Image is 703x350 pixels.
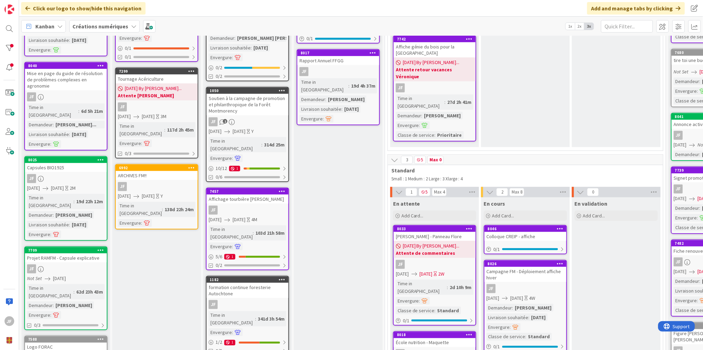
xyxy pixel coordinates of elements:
[207,188,288,195] div: 7457
[73,198,75,205] span: :
[674,87,697,95] div: Envergure
[209,154,232,162] div: Envergure
[27,302,53,309] div: Demandeur
[119,165,198,170] div: 6992
[436,307,461,314] div: Standard
[27,92,36,101] div: JF
[118,192,131,200] span: [DATE]
[422,112,423,119] span: :
[70,221,88,228] div: [DATE]
[484,225,567,254] a: 8046Colloque CREIP - affiche0/1
[396,122,419,129] div: Envergure
[396,131,435,139] div: Classe de service
[435,307,436,314] span: :
[394,226,476,241] div: 8033[PERSON_NAME] - Panneau Flore
[27,284,73,299] div: Time in [GEOGRAPHIC_DATA]
[526,333,527,341] span: :
[233,216,245,223] span: [DATE]
[207,283,288,298] div: formation continue foresterie Autochtone
[349,82,377,90] div: 19d 4h 37m
[209,34,234,42] div: Demandeur
[115,164,198,230] a: 6992ARCHIVES FM!!JF[DATE][DATE]YTime in [GEOGRAPHIC_DATA]:138d 22h 24mEnvergure:
[394,83,476,92] div: JF
[116,165,198,180] div: 6992ARCHIVES FM!!
[160,113,166,120] div: 3M
[28,337,107,342] div: 7588
[207,300,288,309] div: JF
[72,23,128,30] b: Créations numériques
[28,248,107,253] div: 7709
[297,50,379,56] div: 8017
[445,98,446,106] span: :
[27,131,69,138] div: Livraison souhaitée
[261,141,262,149] span: :
[223,119,227,124] span: 2
[485,226,566,232] div: 8046
[394,332,476,338] div: 8018
[207,252,288,261] div: 5/61
[141,34,142,42] span: :
[25,63,107,69] div: 8040
[674,151,700,158] div: Demandeur
[207,164,288,173] div: 10/121
[207,94,288,115] div: Soutien à la campagne de promotion et philanthropique de la Forêt Montmorency
[118,113,131,120] span: [DATE]
[5,336,14,345] img: avatar
[251,216,257,223] div: 4M
[394,36,476,57] div: 7742Affiche génie du bois pour la [GEOGRAPHIC_DATA]
[396,95,445,110] div: Time in [GEOGRAPHIC_DATA]
[300,96,325,103] div: Demandeur
[251,128,254,135] div: Y
[210,277,288,282] div: 1182
[485,226,566,241] div: 8046Colloque CREIP - affiche
[697,297,698,304] span: :
[485,284,566,293] div: JF
[256,315,286,323] div: 341d 3h 54m
[54,211,94,219] div: [PERSON_NAME]
[403,242,460,250] span: [DATE] By [PERSON_NAME]...
[394,260,476,269] div: JF
[25,253,107,262] div: Projet RAMFM - Capsule explicative
[207,88,288,94] div: 1050
[232,54,233,61] span: :
[5,5,14,14] img: Visit kanbanzone.com
[674,195,687,202] span: [DATE]
[27,311,50,319] div: Envergure
[394,316,476,325] div: 0/1
[488,261,566,266] div: 8026
[487,284,496,293] div: JF
[700,277,701,285] span: :
[27,174,36,183] div: JF
[251,44,252,52] span: :
[674,185,683,194] div: JF
[209,137,261,152] div: Time in [GEOGRAPHIC_DATA]
[209,243,232,250] div: Envergure
[510,323,511,331] span: :
[78,107,79,115] span: :
[700,151,701,158] span: :
[326,96,366,103] div: [PERSON_NAME]
[75,288,105,296] div: 62d 23h 43m
[252,44,270,52] div: [DATE]
[492,213,514,219] span: Add Card...
[530,314,548,321] div: [DATE]
[348,82,349,90] span: :
[674,69,689,75] i: Not Set
[216,165,227,172] span: 10 / 12
[141,140,142,147] span: :
[27,121,53,128] div: Demandeur
[116,68,198,83] div: 7299Tournage Acériculture
[487,333,526,341] div: Classe de service
[25,157,107,163] div: 8025
[232,243,233,250] span: :
[50,46,51,54] span: :
[511,295,523,302] span: [DATE]
[206,87,289,182] a: 1050Soutien à la campagne de promotion et philanthropique de la Forêt MontmorencyJF[DATE][DATE]YT...
[232,154,233,162] span: :
[485,232,566,241] div: Colloque CREIP - affiche
[27,36,69,44] div: Livraison souhaitée
[116,165,198,171] div: 6992
[50,231,51,238] span: :
[297,34,379,43] div: 0/1
[697,214,698,222] span: :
